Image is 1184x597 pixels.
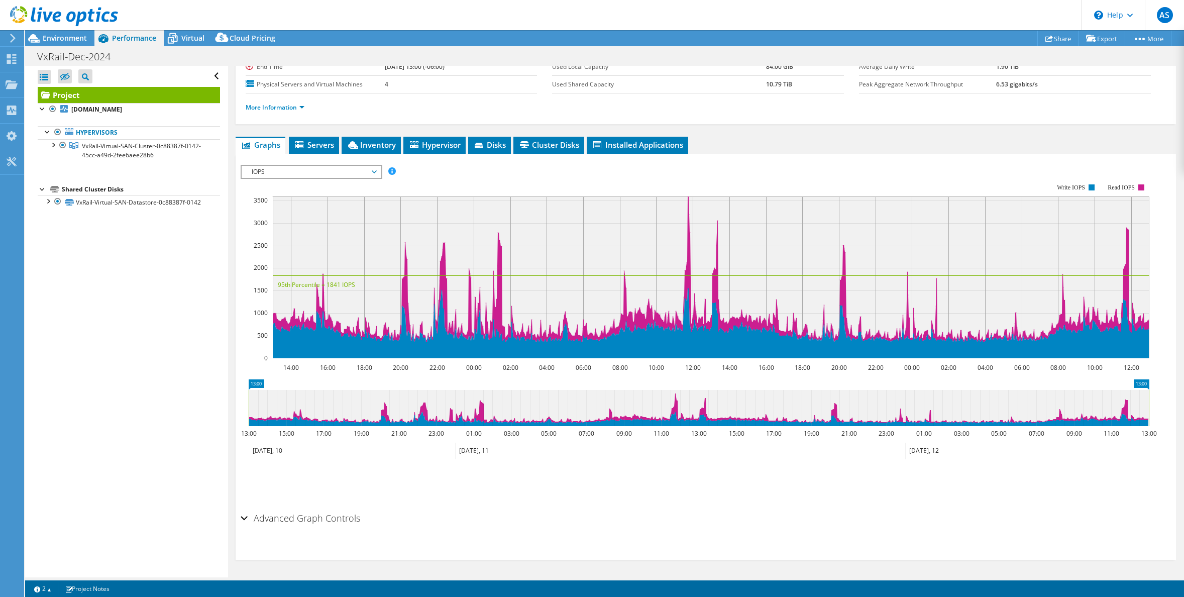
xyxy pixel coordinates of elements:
[1028,429,1044,438] text: 07:00
[353,429,369,438] text: 19:00
[33,51,126,62] h1: VxRail-Dec-2024
[247,166,376,178] span: IOPS
[283,363,298,372] text: 14:00
[230,33,275,43] span: Cloud Pricing
[685,363,700,372] text: 12:00
[916,429,931,438] text: 01:00
[1125,31,1171,46] a: More
[803,429,819,438] text: 19:00
[112,33,156,43] span: Performance
[38,195,220,209] a: VxRail-Virtual-SAN-Datastore-0c88387f-0142
[278,429,294,438] text: 15:00
[257,331,268,340] text: 500
[466,363,481,372] text: 00:00
[766,62,793,71] b: 84.00 GiB
[241,508,360,528] h2: Advanced Graph Controls
[466,429,481,438] text: 01:00
[766,429,781,438] text: 17:00
[246,62,385,72] label: End Time
[1079,31,1125,46] a: Export
[428,429,444,438] text: 23:00
[578,429,594,438] text: 07:00
[868,363,883,372] text: 22:00
[859,62,996,72] label: Average Daily Write
[552,62,766,72] label: Used Local Capacity
[241,429,256,438] text: 13:00
[503,429,519,438] text: 03:00
[518,140,579,150] span: Cluster Disks
[1087,363,1102,372] text: 10:00
[392,363,408,372] text: 20:00
[385,62,445,71] b: [DATE] 13:00 (-06:00)
[1094,11,1103,20] svg: \n
[391,429,406,438] text: 21:00
[319,363,335,372] text: 16:00
[539,363,554,372] text: 04:00
[473,140,506,150] span: Disks
[241,140,280,150] span: Graphs
[246,79,385,89] label: Physical Servers and Virtual Machines
[254,219,268,227] text: 3000
[278,280,355,289] text: 95th Percentile = 1841 IOPS
[38,87,220,103] a: Project
[653,429,669,438] text: 11:00
[1050,363,1065,372] text: 08:00
[612,363,627,372] text: 08:00
[181,33,204,43] span: Virtual
[62,183,220,195] div: Shared Cluster Disks
[616,429,631,438] text: 09:00
[552,79,766,89] label: Used Shared Capacity
[1157,7,1173,23] span: AS
[1037,31,1079,46] a: Share
[38,139,220,161] a: VxRail-Virtual-SAN-Cluster-0c88387f-0142-45cc-a49d-2fee6aee28b6
[408,140,461,150] span: Hypervisor
[254,309,268,317] text: 1000
[502,363,518,372] text: 02:00
[1123,363,1139,372] text: 12:00
[859,79,996,89] label: Peak Aggregate Network Throughput
[721,363,737,372] text: 14:00
[996,80,1038,88] b: 6.53 gigabits/s
[347,140,396,150] span: Inventory
[940,363,956,372] text: 02:00
[953,429,969,438] text: 03:00
[1057,184,1085,191] text: Write IOPS
[254,196,268,205] text: 3500
[246,103,304,112] a: More Information
[904,363,919,372] text: 00:00
[794,363,810,372] text: 18:00
[1014,363,1029,372] text: 06:00
[996,62,1019,71] b: 1.90 TiB
[429,363,445,372] text: 22:00
[991,429,1006,438] text: 05:00
[315,429,331,438] text: 17:00
[254,286,268,294] text: 1500
[878,429,894,438] text: 23:00
[1108,184,1135,191] text: Read IOPS
[27,582,58,595] a: 2
[43,33,87,43] span: Environment
[592,140,683,150] span: Installed Applications
[758,363,774,372] text: 16:00
[575,363,591,372] text: 06:00
[356,363,372,372] text: 18:00
[1066,429,1082,438] text: 09:00
[766,80,792,88] b: 10.79 TiB
[648,363,664,372] text: 10:00
[1141,429,1156,438] text: 13:00
[841,429,856,438] text: 21:00
[58,582,117,595] a: Project Notes
[977,363,993,372] text: 04:00
[541,429,556,438] text: 05:00
[38,103,220,116] a: [DOMAIN_NAME]
[71,105,122,114] b: [DOMAIN_NAME]
[728,429,744,438] text: 15:00
[294,140,334,150] span: Servers
[254,241,268,250] text: 2500
[38,126,220,139] a: Hypervisors
[1103,429,1119,438] text: 11:00
[264,354,268,362] text: 0
[691,429,706,438] text: 13:00
[254,263,268,272] text: 2000
[385,80,388,88] b: 4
